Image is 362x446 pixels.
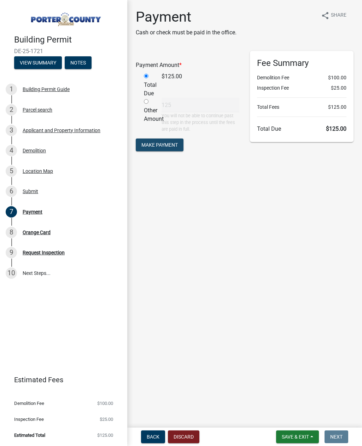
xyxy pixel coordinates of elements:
[147,434,159,440] span: Back
[6,227,17,238] div: 8
[23,250,65,255] div: Request Inspection
[6,267,17,279] div: 10
[276,430,319,443] button: Save & Exit
[14,7,116,27] img: Porter County, Indiana
[6,186,17,197] div: 6
[14,48,113,55] span: DE-25-1721
[14,60,62,66] wm-modal-confirm: Summary
[331,11,346,20] span: Share
[139,98,156,133] div: Other Amount
[282,434,309,440] span: Save & Exit
[23,148,46,153] div: Demolition
[6,145,17,156] div: 4
[14,401,44,406] span: Demolition Fee
[325,430,348,443] button: Next
[6,104,17,115] div: 2
[257,103,346,111] li: Total Fees
[23,209,42,214] div: Payment
[257,58,346,68] h6: Fee Summary
[23,107,52,112] div: Parcel search
[315,9,352,22] button: shareShare
[6,247,17,258] div: 9
[65,56,92,69] button: Notes
[23,169,53,174] div: Location Map
[139,72,156,98] div: Total Due
[328,74,346,81] span: $100.00
[136,139,183,151] button: Make Payment
[6,206,17,218] div: 7
[326,125,346,132] span: $125.00
[136,9,237,26] h1: Payment
[257,84,346,92] li: Inspection Fee
[6,165,17,177] div: 5
[330,434,343,440] span: Next
[6,84,17,95] div: 1
[23,87,70,92] div: Building Permit Guide
[136,28,237,37] p: Cash or check must be paid in the office.
[14,417,44,422] span: Inspection Fee
[23,189,38,194] div: Submit
[168,430,199,443] button: Discard
[14,433,45,437] span: Estimated Total
[321,11,329,20] i: share
[65,60,92,66] wm-modal-confirm: Notes
[97,433,113,437] span: $125.00
[331,84,346,92] span: $25.00
[100,417,113,422] span: $25.00
[97,401,113,406] span: $100.00
[156,72,245,98] div: $125.00
[14,35,122,45] h4: Building Permit
[23,230,51,235] div: Orange Card
[14,56,62,69] button: View Summary
[6,125,17,136] div: 3
[23,128,100,133] div: Applicant and Property Information
[257,74,346,81] li: Demolition Fee
[141,142,178,147] span: Make Payment
[328,103,346,111] span: $125.00
[130,61,245,69] div: Payment Amount
[141,430,165,443] button: Back
[257,125,346,132] h6: Total Due
[6,373,116,387] a: Estimated Fees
